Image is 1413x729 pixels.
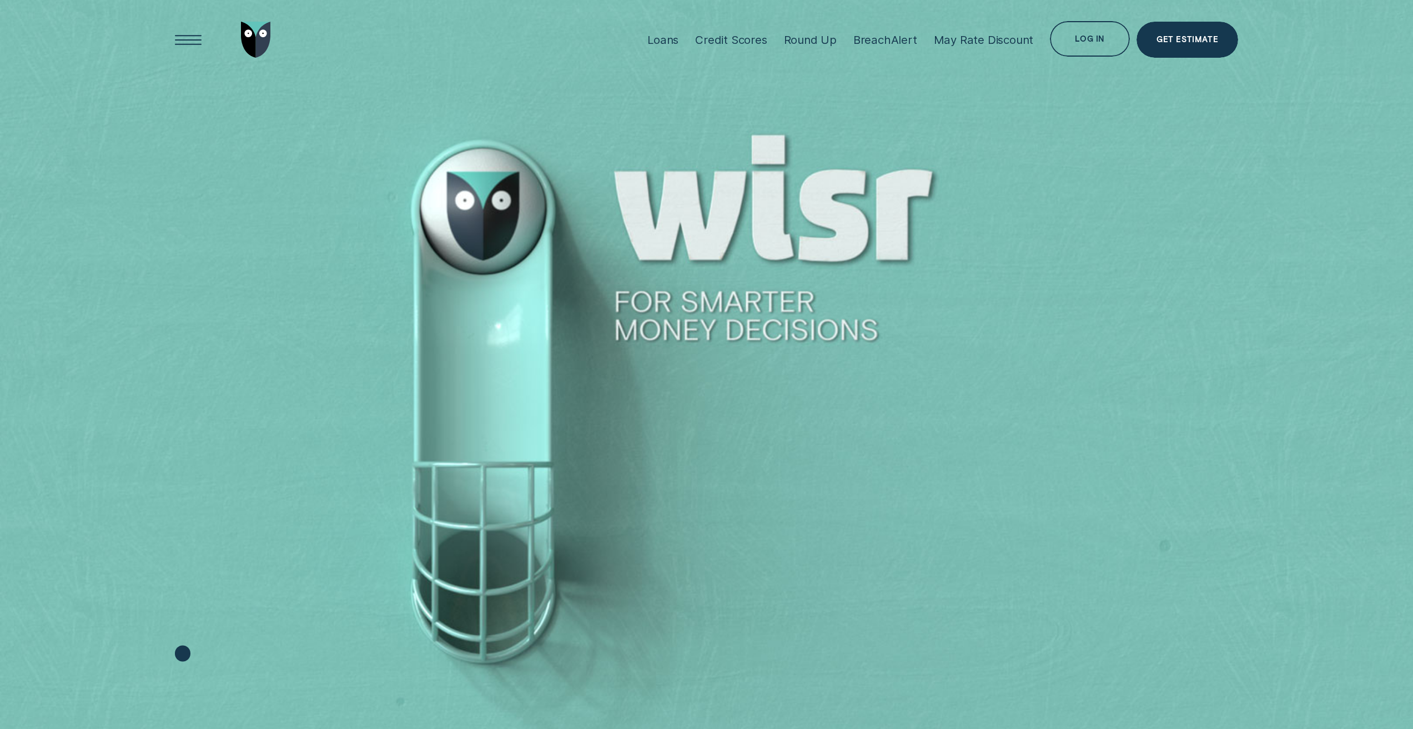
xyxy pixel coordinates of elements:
[647,33,678,47] div: Loans
[934,33,1034,47] div: May Rate Discount
[1137,22,1238,58] a: Get Estimate
[853,33,917,47] div: BreachAlert
[695,33,767,47] div: Credit Scores
[241,22,271,58] img: Wisr
[784,33,837,47] div: Round Up
[1050,21,1130,57] button: Log in
[170,22,207,58] button: Open Menu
